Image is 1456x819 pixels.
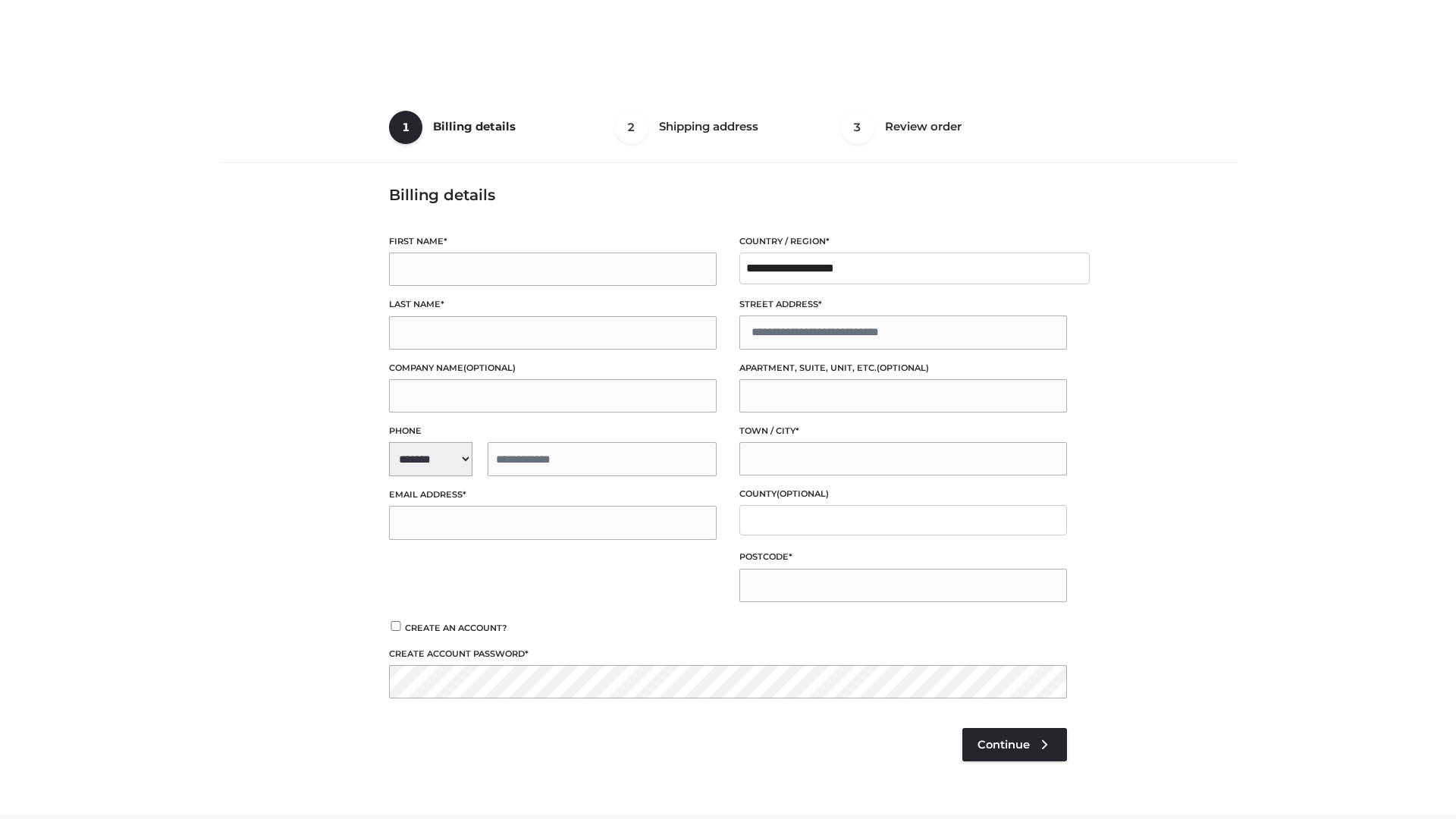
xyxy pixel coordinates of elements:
span: Review order [885,119,962,133]
label: Street address [739,297,1067,312]
label: Town / City [739,424,1067,438]
span: Create an account? [405,623,507,633]
label: Last name [389,297,717,312]
span: 1 [389,111,422,144]
label: Phone [389,424,717,438]
label: Country / Region [739,234,1067,249]
span: (optional) [777,488,829,499]
span: Shipping address [659,119,758,133]
h3: Billing details [389,186,1067,204]
label: First name [389,234,717,249]
label: Company name [389,361,717,375]
span: 3 [841,111,874,144]
span: 2 [615,111,648,144]
label: Apartment, suite, unit, etc. [739,361,1067,375]
label: Create account password [389,647,1067,661]
span: Billing details [433,119,516,133]
label: County [739,487,1067,501]
label: Email address [389,488,717,502]
span: (optional) [877,362,929,373]
a: Continue [962,728,1067,761]
span: Continue [977,738,1030,752]
input: Create an account? [389,621,403,631]
span: (optional) [463,362,516,373]
label: Postcode [739,550,1067,564]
